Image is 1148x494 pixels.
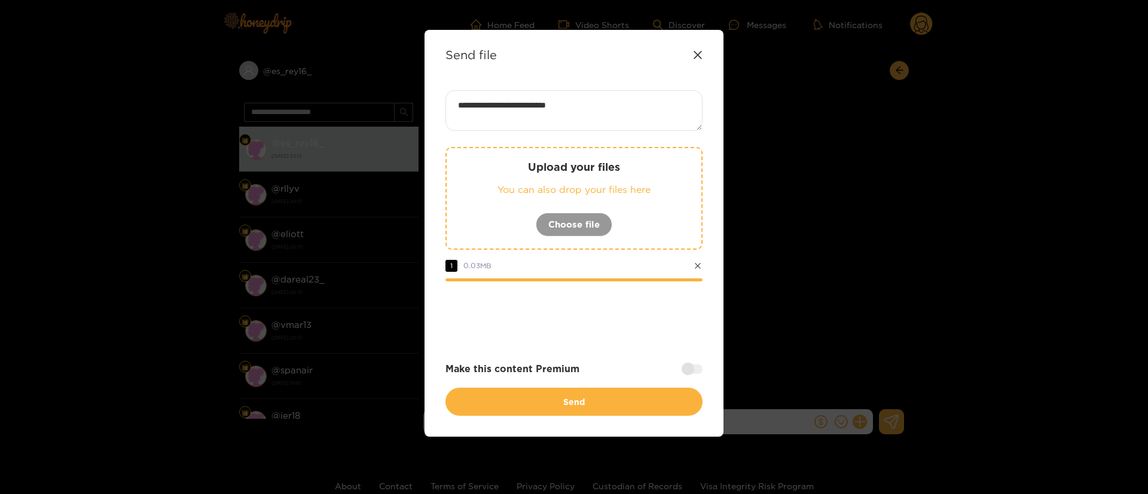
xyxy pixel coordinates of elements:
[471,183,677,197] p: You can also drop your files here
[536,213,612,237] button: Choose file
[445,362,579,376] strong: Make this content Premium
[471,160,677,174] p: Upload your files
[445,388,703,416] button: Send
[463,262,491,269] span: 0.03 MB
[445,48,497,62] strong: Send file
[445,260,457,272] span: 1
